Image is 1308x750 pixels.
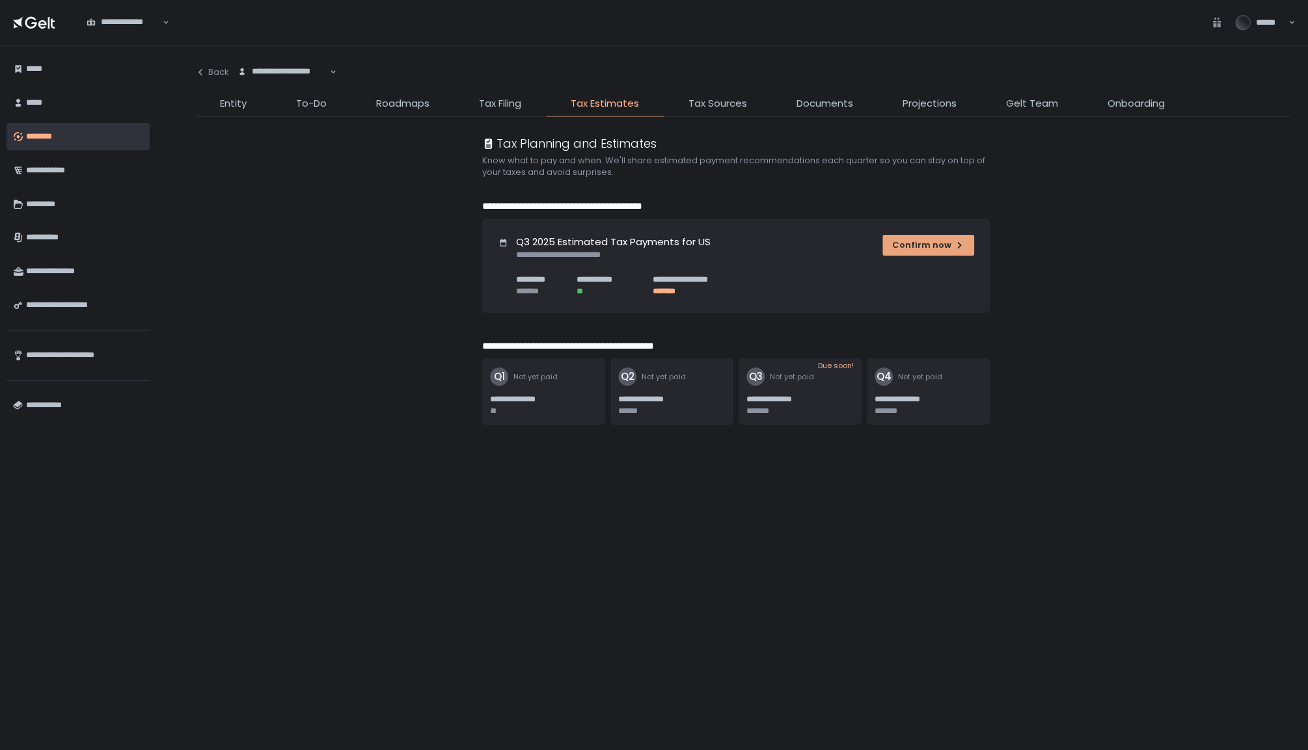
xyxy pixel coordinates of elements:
[78,9,169,36] div: Search for option
[229,59,336,86] div: Search for option
[749,370,763,384] text: Q3
[494,370,505,384] text: Q1
[882,235,974,256] button: Confirm now
[482,155,1003,178] h2: Know what to pay and when. We'll share estimated payment recommendations each quarter so you can ...
[195,66,229,78] div: Back
[479,96,521,111] span: Tax Filing
[818,361,854,373] span: Due soon!
[1006,96,1058,111] span: Gelt Team
[376,96,429,111] span: Roadmaps
[571,96,639,111] span: Tax Estimates
[797,96,853,111] span: Documents
[877,370,892,384] text: Q4
[621,370,634,384] text: Q2
[770,372,814,382] span: Not yet paid
[513,372,558,382] span: Not yet paid
[1108,96,1165,111] span: Onboarding
[516,235,711,250] h1: Q3 2025 Estimated Tax Payments for US
[642,372,686,382] span: Not yet paid
[296,96,327,111] span: To-Do
[898,372,942,382] span: Not yet paid
[688,96,747,111] span: Tax Sources
[220,96,247,111] span: Entity
[482,135,657,152] div: Tax Planning and Estimates
[892,239,964,251] div: Confirm now
[903,96,957,111] span: Projections
[238,77,329,90] input: Search for option
[87,28,161,41] input: Search for option
[195,59,229,86] button: Back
